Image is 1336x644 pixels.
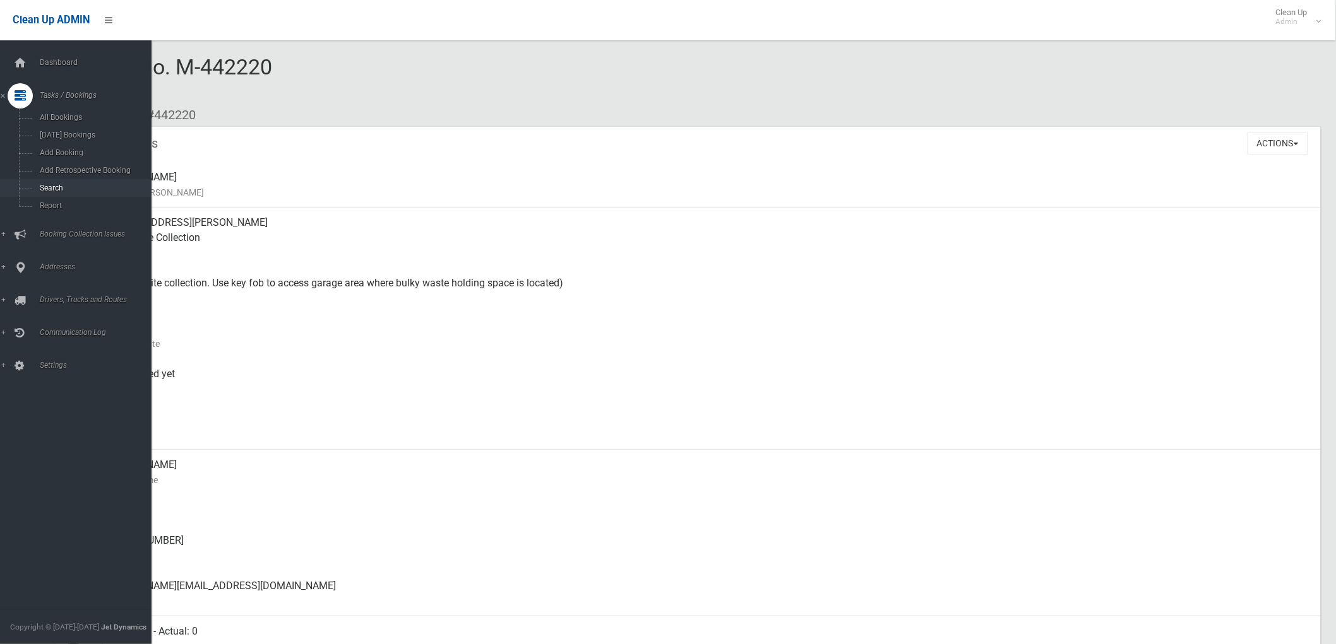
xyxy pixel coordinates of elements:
span: All Bookings [36,113,152,122]
span: Settings [36,361,162,370]
span: Clean Up ADMIN [13,14,90,26]
span: Add Retrospective Booking [36,166,152,175]
div: [PERSON_NAME] [101,450,1311,495]
button: Actions [1248,132,1308,155]
div: [PHONE_NUMBER] [101,525,1311,571]
div: [STREET_ADDRESS][PERSON_NAME] Onsite Collection [101,208,1311,268]
small: Zone [101,427,1311,442]
span: [DATE] Bookings [36,131,152,139]
div: [DATE] [101,404,1311,450]
small: Pickup Point [101,291,1311,306]
div: [PERSON_NAME] [101,162,1311,208]
span: Drivers, Trucks and Routes [36,295,162,304]
span: Booking No. M-442220 [56,54,272,103]
small: Landline [101,548,1311,563]
span: Booking Collection Issues [36,230,162,238]
span: Clean Up [1270,8,1320,26]
span: Report [36,201,152,210]
span: Search [36,184,152,192]
small: Contact Name [101,472,1311,488]
span: Copyright © [DATE]-[DATE] [10,623,99,631]
small: Admin [1276,17,1308,26]
strong: Jet Dynamics [101,623,146,631]
a: [PERSON_NAME][EMAIL_ADDRESS][DOMAIN_NAME]Email [56,571,1321,616]
span: Tasks / Bookings [36,91,162,100]
div: [DATE] [101,313,1311,359]
small: Name of [PERSON_NAME] [101,185,1311,200]
span: Communication Log [36,328,162,337]
small: Collection Date [101,336,1311,351]
div: [PERSON_NAME][EMAIL_ADDRESS][DOMAIN_NAME] [101,571,1311,616]
div: Other (On-site collection. Use key fob to access garage area where bulky waste holding space is l... [101,268,1311,313]
span: Dashboard [36,58,162,67]
span: Add Booking [36,148,152,157]
small: Address [101,245,1311,261]
small: Collected At [101,382,1311,397]
small: Email [101,594,1311,609]
span: Addresses [36,262,162,271]
li: #442220 [138,103,196,127]
div: Not collected yet [101,359,1311,404]
small: Mobile [101,503,1311,518]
